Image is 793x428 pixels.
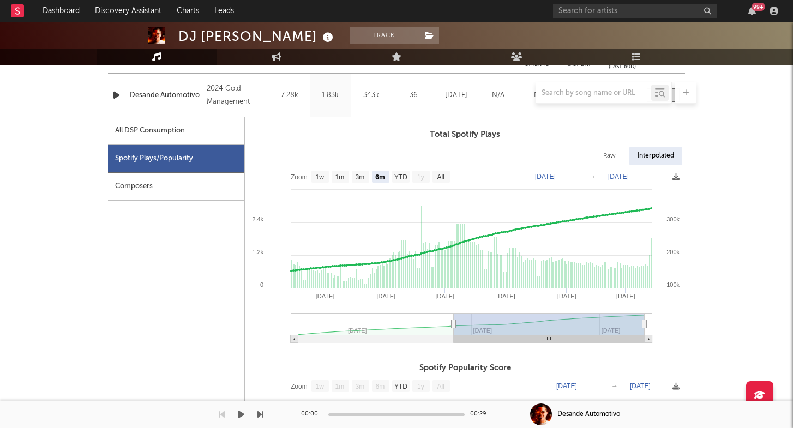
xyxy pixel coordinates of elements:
text: [DATE] [608,173,629,180]
text: → [611,382,618,390]
div: Desande Automotivo [557,409,620,419]
text: 300k [666,216,680,222]
text: [DATE] [316,293,335,299]
h3: Total Spotify Plays [245,128,685,141]
text: 1y [417,173,424,181]
input: Search by song name or URL [536,89,651,98]
text: 3m [356,173,365,181]
text: 1y [417,383,424,390]
div: 99 + [752,3,765,11]
text: [DATE] [496,293,515,299]
text: [DATE] [630,382,651,390]
text: 100k [666,281,680,288]
div: Spotify Plays/Popularity [108,145,244,173]
text: YTD [394,173,407,181]
div: 00:29 [470,408,492,421]
text: 3m [356,383,365,390]
div: Raw [595,147,624,165]
text: 1w [316,173,325,181]
text: 6m [375,173,385,181]
text: 1.2k [252,249,263,255]
text: All [437,383,444,390]
text: 1m [335,173,345,181]
h3: Spotify Popularity Score [245,361,685,375]
div: All DSP Consumption [115,124,185,137]
text: 6m [376,383,385,390]
text: → [590,173,596,180]
text: [DATE] [616,293,635,299]
text: 200k [666,249,680,255]
text: 0 [260,281,263,288]
button: Track [350,27,418,44]
div: All DSP Consumption [108,117,244,145]
text: [DATE] [376,293,395,299]
text: [DATE] [556,382,577,390]
input: Search for artists [553,4,717,18]
text: Zoom [291,383,308,390]
text: [DATE] [436,293,455,299]
text: Zoom [291,173,308,181]
text: 1m [335,383,345,390]
text: All [437,173,444,181]
div: Interpolated [629,147,682,165]
text: [DATE] [557,293,576,299]
text: 2.4k [252,216,263,222]
div: Composers [108,173,244,201]
text: [DATE] [535,173,556,180]
div: DJ [PERSON_NAME] [178,27,336,45]
text: YTD [394,383,407,390]
button: 99+ [748,7,756,15]
text: 1w [316,383,325,390]
div: 00:00 [301,408,323,421]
